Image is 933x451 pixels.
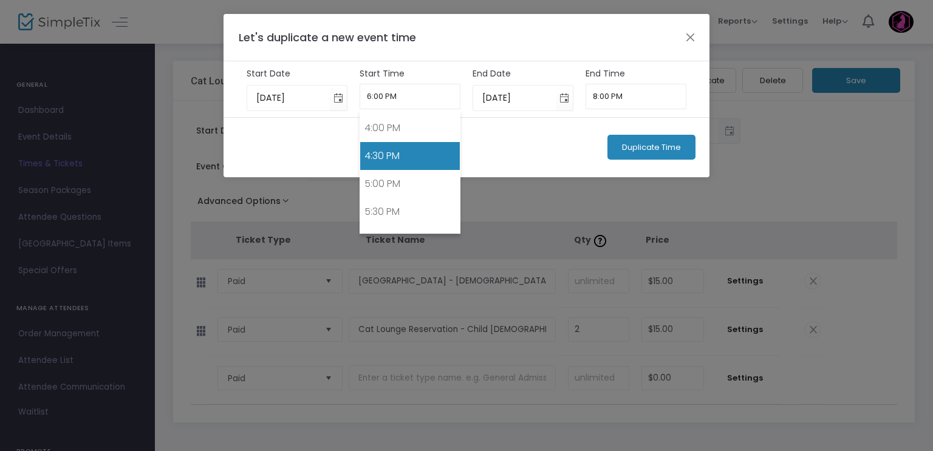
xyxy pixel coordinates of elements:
button: Duplicate Time [607,135,695,160]
label: Start Date [247,67,348,80]
a: 5:30 PM [360,198,460,226]
input: Select date [473,86,556,110]
label: End Date [473,67,574,80]
input: Select Time [586,84,687,109]
label: End Time [586,67,687,80]
span: Duplicate Time [622,143,681,152]
button: Toggle calendar [330,86,347,110]
a: 4:00 PM [360,114,460,142]
button: Close [683,29,699,45]
input: Select Time [360,84,461,109]
label: Start Time [360,67,461,80]
a: 5:00 PM [360,170,460,198]
span: Let's duplicate a new event time [239,30,416,45]
a: 4:30 PM [360,142,460,170]
input: Select date [247,86,330,110]
a: 6:00 PM [360,226,460,254]
button: Toggle calendar [556,86,573,110]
